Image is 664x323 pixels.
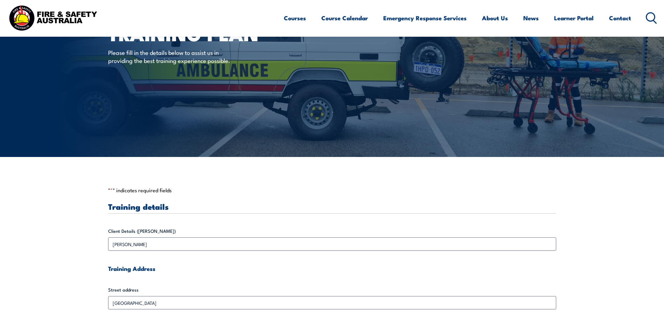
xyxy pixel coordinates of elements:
h1: Training plan [108,25,281,42]
p: Please fill in the details below to assist us in providing the best training experience possible. [108,48,236,65]
label: Client Details ([PERSON_NAME]) [108,228,556,235]
a: Learner Portal [554,9,594,27]
a: News [523,9,539,27]
a: Course Calendar [321,9,368,27]
a: About Us [482,9,508,27]
a: Contact [609,9,631,27]
p: " " indicates required fields [108,187,556,194]
h4: Training Address [108,265,556,272]
label: Street address [108,286,556,293]
h3: Training details [108,202,556,210]
a: Courses [284,9,306,27]
a: Emergency Response Services [383,9,467,27]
